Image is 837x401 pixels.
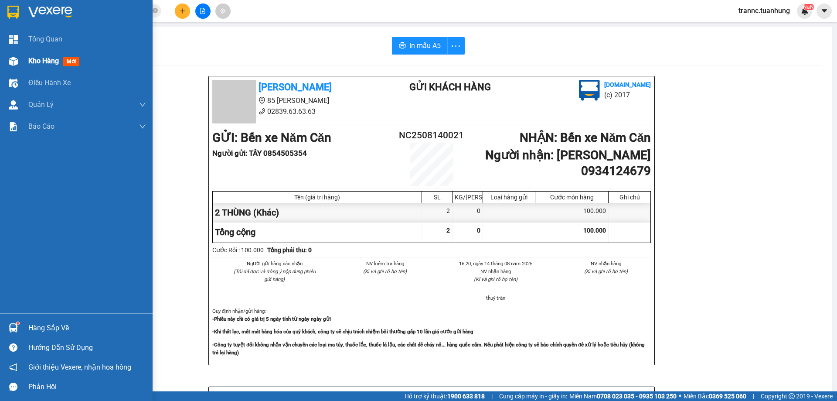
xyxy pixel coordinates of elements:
b: Người gửi : TÂY 0854505354 [212,149,307,158]
li: 16:20, ngày 14 tháng 08 năm 2025 [451,260,541,267]
span: Miền Nam [569,391,677,401]
button: aim [215,3,231,19]
b: Gửi khách hàng [409,82,491,93]
span: environment [259,97,265,104]
sup: 1 [17,322,19,325]
span: more [448,41,464,51]
span: 100.000 [583,227,606,234]
strong: 0708 023 035 - 0935 103 250 [597,393,677,400]
span: plus [180,8,186,14]
button: plus [175,3,190,19]
img: icon-new-feature [801,7,809,15]
span: question-circle [9,343,17,352]
span: file-add [200,8,206,14]
li: (c) 2017 [604,89,651,100]
div: Cước Rồi : 100.000 [212,245,264,255]
span: | [753,391,754,401]
span: down [139,123,146,130]
li: thuý trân [451,294,541,302]
li: NV kiểm tra hàng [340,260,430,267]
div: Phản hồi [28,380,146,394]
button: more [447,37,465,55]
span: ⚪️ [679,394,681,398]
button: printerIn mẫu A5 [392,37,448,55]
img: warehouse-icon [9,79,18,88]
img: dashboard-icon [9,35,18,44]
h2: NC2508140021 [395,128,468,143]
img: warehouse-icon [9,323,18,332]
div: 100.000 [535,203,609,223]
img: logo.jpg [579,80,600,101]
span: aim [220,8,226,14]
span: message [9,383,17,391]
div: 2 [422,203,453,223]
span: close-circle [153,7,158,15]
span: Kho hàng [28,57,59,65]
div: Cước món hàng [538,194,606,201]
div: Quy định nhận/gửi hàng : [212,307,651,356]
span: Tổng Quan [28,34,62,45]
span: mới [63,57,79,66]
span: Báo cáo [28,121,54,132]
span: caret-down [820,7,828,15]
i: (Tôi đã đọc và đồng ý nộp dung phiếu gửi hàng) [234,268,316,282]
b: [PERSON_NAME] [259,82,332,93]
button: caret-down [817,3,832,19]
span: 2 [446,227,450,234]
li: NV nhận hàng [561,260,651,267]
b: NHẬN : Bến xe Năm Căn [520,130,651,145]
span: 0 [477,227,480,234]
span: Cung cấp máy in - giấy in: [499,391,567,401]
div: KG/[PERSON_NAME] [455,194,480,201]
span: Miền Bắc [684,391,746,401]
img: solution-icon [9,122,18,131]
span: notification [9,363,17,371]
div: SL [424,194,450,201]
li: 02839.63.63.63 [212,106,374,117]
div: Hàng sắp về [28,322,146,335]
b: Tổng phải thu: 0 [267,247,312,254]
div: Tên (giá trị hàng) [215,194,419,201]
i: (Kí và ghi rõ họ tên) [474,276,517,282]
span: trannc.tuanhung [732,5,797,16]
span: printer [399,42,406,50]
strong: 0369 525 060 [709,393,746,400]
img: logo-vxr [7,6,19,19]
div: Ghi chú [611,194,648,201]
button: file-add [195,3,211,19]
span: close-circle [153,8,158,13]
span: Giới thiệu Vexere, nhận hoa hồng [28,362,131,373]
span: down [139,101,146,108]
img: warehouse-icon [9,57,18,66]
b: [DOMAIN_NAME] [604,81,651,88]
b: Người nhận : [PERSON_NAME] 0934124679 [485,148,651,178]
strong: -Phiếu này chỉ có giá trị 5 ngày tính từ ngày ngày gửi [212,316,331,322]
span: Hỗ trợ kỹ thuật: [405,391,485,401]
span: copyright [789,393,795,399]
b: GỬI : Bến xe Năm Căn [212,130,331,145]
div: Loại hàng gửi [485,194,533,201]
span: Điều hành xe [28,77,71,88]
img: warehouse-icon [9,100,18,110]
div: 2 THÙNG (Khác) [213,203,422,223]
strong: -Khi thất lạc, mất mát hàng hóa của quý khách, công ty sẽ chịu trách nhiệm bồi thường gấp 10 lần ... [212,329,473,335]
div: Hướng dẫn sử dụng [28,341,146,354]
strong: 1900 633 818 [447,393,485,400]
span: phone [259,108,265,115]
li: Người gửi hàng xác nhận [230,260,320,267]
sup: NaN [803,4,814,10]
span: Quản Lý [28,99,54,110]
i: (Kí và ghi rõ họ tên) [584,268,628,274]
div: 0 [453,203,483,223]
span: | [491,391,493,401]
li: 85 [PERSON_NAME] [212,95,374,106]
li: NV nhận hàng [451,267,541,275]
strong: -Công ty tuyệt đối không nhận vận chuyển các loại ma túy, thuốc lắc, thuốc lá lậu, các chất dễ ch... [212,342,645,356]
i: (Kí và ghi rõ họ tên) [363,268,407,274]
span: In mẫu A5 [409,40,441,51]
span: Tổng cộng [215,227,255,237]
